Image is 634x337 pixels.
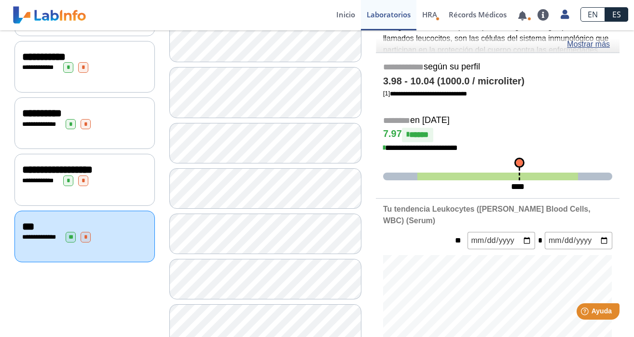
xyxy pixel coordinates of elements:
a: EN [580,7,605,22]
span: HRA [422,10,437,19]
h4: 3.98 - 10.04 (1000.0 / microliter) [383,76,612,87]
iframe: Help widget launcher [548,299,623,326]
a: ES [605,7,628,22]
b: Tu tendencia Leukocytes ([PERSON_NAME] Blood Cells, WBC) (Serum) [383,205,591,225]
h5: según su perfil [383,62,612,73]
h5: en [DATE] [383,115,612,126]
h4: 7.97 [383,128,612,142]
input: mm/dd/yyyy [468,232,535,249]
a: Mostrar más [567,39,610,50]
input: mm/dd/yyyy [545,232,612,249]
a: [1] [383,90,467,97]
